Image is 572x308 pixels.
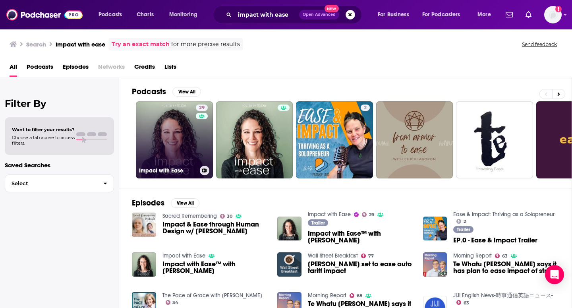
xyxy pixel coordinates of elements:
[308,230,414,244] a: Impact with Ease™ with Blake Schofield
[63,60,89,77] a: Episodes
[308,261,414,274] a: Trump set to ease auto tariff impact
[311,221,325,225] span: Trailer
[139,167,197,174] h3: Impact with Ease
[361,254,374,258] a: 77
[132,198,199,208] a: EpisodesView All
[5,98,114,109] h2: Filter By
[296,101,373,178] a: 2
[162,261,268,274] span: Impact with Ease™ with [PERSON_NAME]
[137,9,154,20] span: Charts
[162,221,268,234] a: Impact & Ease through Human Design w/ Miranda Mitchell
[364,104,367,112] span: 2
[235,8,299,21] input: Search podcasts, credits, & more...
[325,5,339,12] span: New
[93,8,132,21] button: open menu
[453,261,559,274] a: Te Whatu Ora says it has plan to ease impact of strike
[308,252,358,259] a: Wall Street Breakfast
[308,261,414,274] span: [PERSON_NAME] set to ease auto tariff impact
[422,9,460,20] span: For Podcasters
[456,300,469,305] a: 63
[477,9,491,20] span: More
[164,60,176,77] a: Lists
[372,8,419,21] button: open menu
[502,8,516,21] a: Show notifications dropdown
[162,292,262,299] a: The Pace of Grace with Kim Avery
[555,6,562,12] svg: Add a profile image
[169,9,197,20] span: Monitoring
[12,127,75,132] span: Want to filter your results?
[453,237,537,244] a: EP.0 - Ease & Impact Trailer
[277,252,301,277] img: Trump set to ease auto tariff impact
[299,10,339,19] button: Open AdvancedNew
[199,104,205,112] span: 29
[220,214,233,219] a: 30
[171,198,199,208] button: View All
[464,301,469,305] span: 63
[172,301,178,304] span: 34
[464,220,466,223] span: 2
[495,254,508,258] a: 63
[544,6,562,23] img: User Profile
[277,217,301,241] img: Impact with Ease™ with Blake Schofield
[131,8,158,21] a: Charts
[453,261,559,274] span: Te Whatu [PERSON_NAME] says it has plan to ease impact of strike
[369,213,374,217] span: 29
[220,6,369,24] div: Search podcasts, credits, & more...
[5,181,97,186] span: Select
[162,261,268,274] a: Impact with Ease™ with Blake Schofield
[112,40,170,49] a: Try an exact match
[132,252,156,277] a: Impact with Ease™ with Blake Schofield
[12,135,75,146] span: Choose a tab above to access filters.
[308,230,414,244] span: Impact with Ease™ with [PERSON_NAME]
[522,8,535,21] a: Show notifications dropdown
[520,41,559,48] button: Send feedback
[308,292,346,299] a: Morning Report
[308,211,351,218] a: Impact with Ease
[362,212,374,217] a: 29
[357,294,362,298] span: 68
[350,293,362,298] a: 68
[227,215,232,218] span: 30
[132,213,156,237] img: Impact & Ease through Human Design w/ Miranda Mitchell
[472,8,501,21] button: open menu
[98,60,125,77] span: Networks
[6,7,83,22] img: Podchaser - Follow, Share and Rate Podcasts
[544,6,562,23] button: Show profile menu
[378,9,409,20] span: For Business
[10,60,17,77] a: All
[453,252,492,259] a: Morning Report
[417,8,472,21] button: open menu
[162,221,268,234] span: Impact & Ease through Human Design w/ [PERSON_NAME]
[134,60,155,77] a: Credits
[166,300,179,305] a: 34
[27,60,53,77] a: Podcasts
[196,105,208,111] a: 29
[162,213,217,219] a: Sacred Remembering
[368,254,374,258] span: 77
[456,219,466,224] a: 2
[172,87,201,97] button: View All
[423,217,447,241] img: EP.0 - Ease & Impact Trailer
[453,211,555,218] a: Ease & Impact: Thriving as a Solopreneur
[132,87,166,97] h2: Podcasts
[171,40,240,49] span: for more precise results
[5,161,114,169] p: Saved Searches
[164,8,208,21] button: open menu
[361,105,370,111] a: 2
[162,252,205,259] a: Impact with Ease
[423,252,447,277] img: Te Whatu Ora says it has plan to ease impact of strike
[303,13,336,17] span: Open Advanced
[545,265,564,284] div: Open Intercom Messenger
[457,227,470,232] span: Trailer
[26,41,46,48] h3: Search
